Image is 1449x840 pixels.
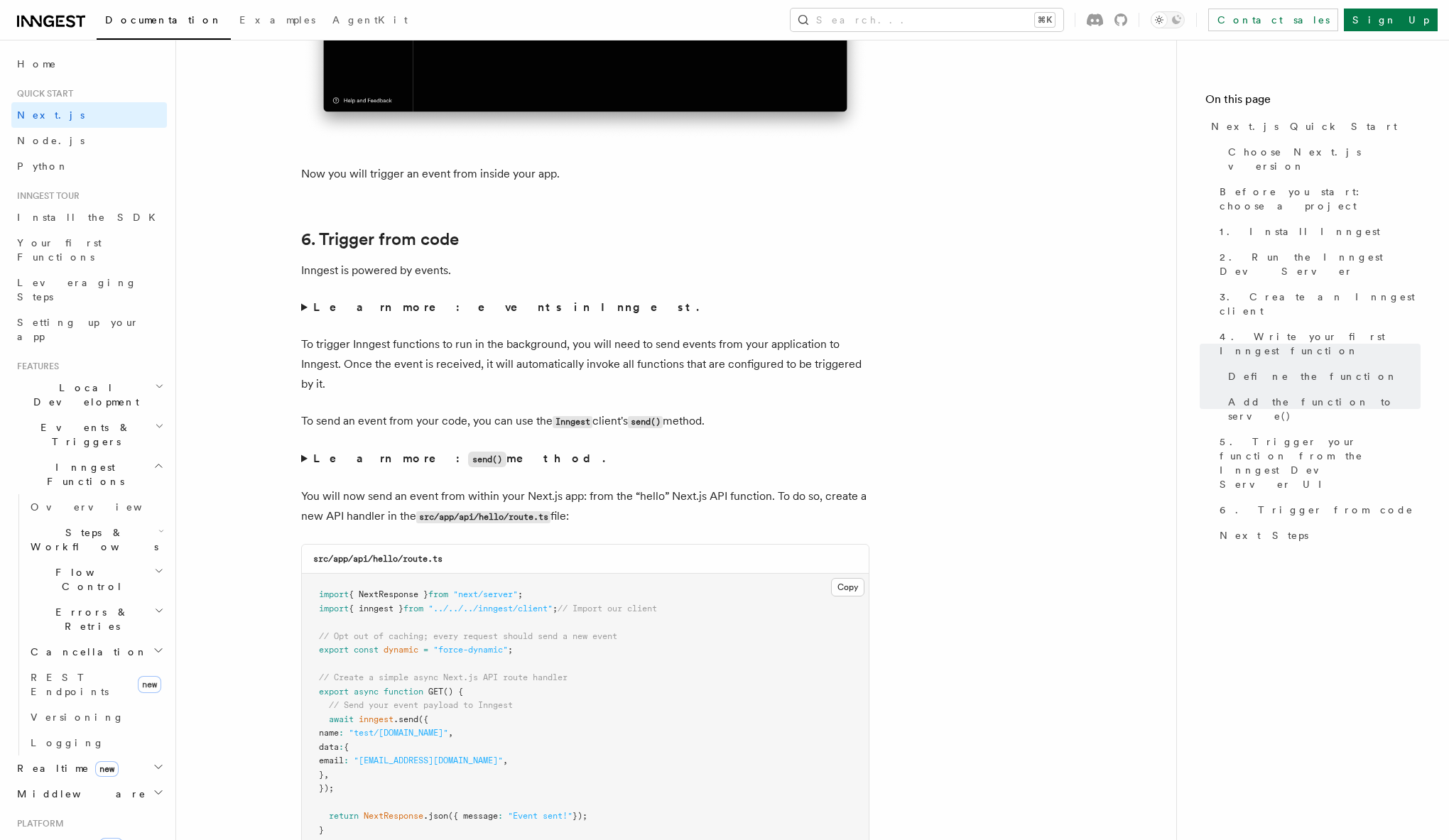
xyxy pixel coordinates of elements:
span: Leveraging Steps [17,277,137,302]
span: Install the SDK [17,212,164,223]
summary: Learn more: events in Inngest. [301,298,869,317]
a: Setting up your app [11,310,167,349]
span: { NextResponse } [349,589,428,599]
span: Events & Triggers [11,420,155,449]
span: Next.js [17,109,85,121]
span: Home [17,57,57,71]
span: new [95,761,119,777]
span: { inngest } [349,604,403,613]
strong: Learn more: events in Inngest. [313,300,702,314]
span: ; [553,604,558,613]
a: 4. Write your first Inngest function [1214,324,1421,364]
a: Next.js Quick Start [1205,114,1421,139]
span: "force-dynamic" [433,645,508,655]
a: 1. Install Inngest [1214,219,1421,244]
span: : [339,728,344,738]
span: , [324,770,329,780]
span: ({ message [448,811,498,821]
a: Sign Up [1344,9,1438,31]
a: Overview [25,494,167,520]
button: Flow Control [25,560,167,599]
span: "Event sent!" [508,811,572,821]
button: Events & Triggers [11,415,167,454]
span: "[EMAIL_ADDRESS][DOMAIN_NAME]" [354,756,503,765]
span: 6. Trigger from code [1220,503,1413,517]
span: Middleware [11,787,146,801]
button: Realtimenew [11,756,167,781]
p: You will now send an event from within your Next.js app: from the “hello” Next.js API function. T... [301,486,869,527]
span: Documentation [105,14,222,26]
span: const [354,645,379,655]
span: NextResponse [364,811,423,821]
span: ({ [418,714,428,724]
span: export [319,687,349,697]
span: ; [508,645,513,655]
a: Install the SDK [11,204,167,230]
span: AgentKit [332,14,408,26]
a: Node.js [11,128,167,153]
span: inngest [359,714,394,724]
summary: Learn more:send()method. [301,449,869,469]
p: To trigger Inngest functions to run in the background, you will need to send events from your app... [301,334,869,394]
span: "../../../inngest/client" [428,604,553,613]
span: , [503,756,508,765]
span: }); [572,811,587,821]
span: Flow Control [25,565,154,594]
a: Examples [231,4,324,38]
a: Define the function [1222,364,1421,389]
span: from [403,604,423,613]
span: 4. Write your first Inngest function [1220,329,1421,358]
button: Toggle dark mode [1151,11,1185,28]
a: 5. Trigger your function from the Inngest Dev Server UI [1214,429,1421,497]
span: Realtime [11,761,119,775]
span: 1. Install Inngest [1220,224,1380,239]
span: export [319,645,349,655]
span: Overview [31,501,177,513]
span: 5. Trigger your function from the Inngest Dev Server UI [1220,435,1421,491]
span: } [319,825,324,835]
span: Add the function to serve() [1228,395,1421,423]
p: Inngest is powered by events. [301,261,869,280]
span: Setting up your app [17,317,139,342]
span: "test/[DOMAIN_NAME]" [349,728,448,738]
span: Platform [11,818,64,829]
span: Logging [31,737,104,748]
span: = [423,645,428,655]
a: Next.js [11,102,167,128]
span: Inngest Functions [11,460,153,489]
span: : [344,756,349,765]
span: } [319,770,324,780]
span: Inngest tour [11,190,80,202]
span: Python [17,160,69,172]
a: Leveraging Steps [11,270,167,310]
p: To send an event from your code, you can use the client's method. [301,411,869,432]
code: Inngest [553,416,592,428]
a: REST Endpointsnew [25,665,167,704]
span: Local Development [11,381,155,409]
span: , [448,728,453,738]
span: GET [428,687,443,697]
span: return [329,811,359,821]
span: async [354,687,379,697]
span: // Create a simple async Next.js API route handler [319,672,568,682]
a: Documentation [97,4,231,40]
span: await [329,714,354,724]
span: import [319,604,349,613]
span: dynamic [384,645,418,655]
a: Add the function to serve() [1222,389,1421,429]
span: () { [443,687,463,697]
span: Choose Next.js version [1228,145,1421,173]
span: ; [518,589,523,599]
span: : [498,811,503,821]
a: Contact sales [1208,9,1338,31]
p: Now you will trigger an event from inside your app. [301,164,869,184]
span: new [138,676,161,693]
span: Next.js Quick Start [1211,119,1397,133]
a: Your first Functions [11,230,167,270]
button: Search...⌘K [791,9,1063,31]
span: Quick start [11,88,73,99]
span: Steps & Workflows [25,525,158,554]
strong: Learn more: method. [313,452,608,465]
span: name [319,728,339,738]
a: Choose Next.js version [1222,139,1421,179]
